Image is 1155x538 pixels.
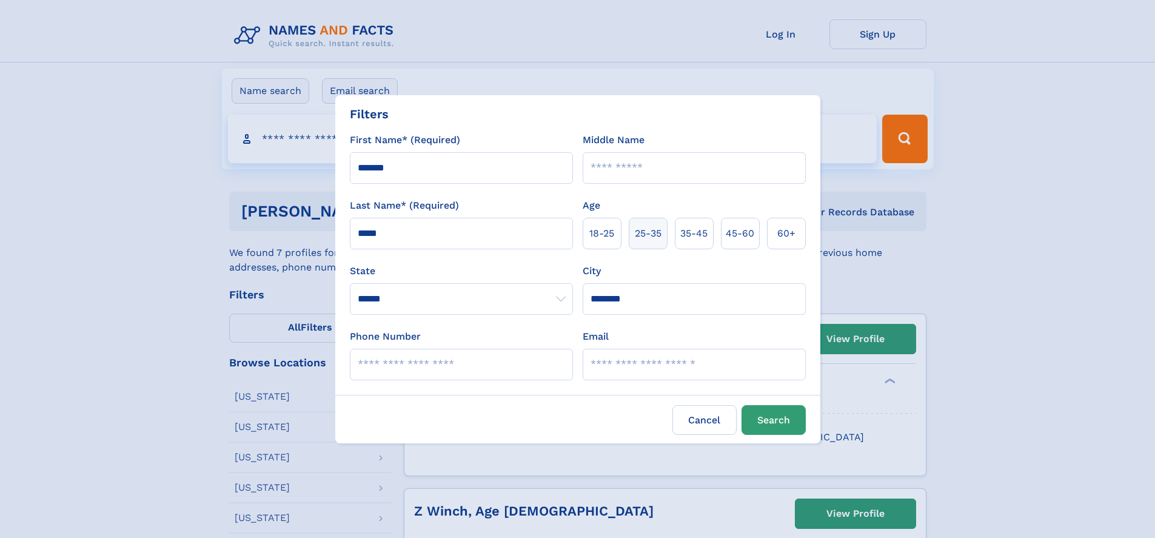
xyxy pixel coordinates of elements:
span: 25‑35 [635,226,661,241]
label: Last Name* (Required) [350,198,459,213]
label: Age [583,198,600,213]
label: Phone Number [350,329,421,344]
span: 45‑60 [726,226,754,241]
span: 18‑25 [589,226,614,241]
span: 60+ [777,226,795,241]
label: Middle Name [583,133,644,147]
button: Search [742,405,806,435]
label: City [583,264,601,278]
span: 35‑45 [680,226,708,241]
label: Email [583,329,609,344]
label: Cancel [672,405,737,435]
label: State [350,264,573,278]
div: Filters [350,105,389,123]
label: First Name* (Required) [350,133,460,147]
